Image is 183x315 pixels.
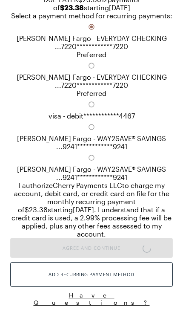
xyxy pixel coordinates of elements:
div: Preferred [10,89,173,97]
button: Add Recurring Payment Method [10,262,173,287]
span: [PERSON_NAME] Fargo - EVERYDAY CHECKING ...7220 [17,73,167,89]
span: [PERSON_NAME] Fargo - WAY2SAVE® SAVINGS ...9241 [17,134,166,150]
button: Have Questions? [10,291,173,306]
div: I authorize Cherry Payments LLC to charge my account, debit card, or credit card on file for the ... [10,181,173,238]
span: Select a payment method for recurring payments: [10,12,173,20]
span: [PERSON_NAME] Fargo - EVERYDAY CHECKING ...7220 [17,34,167,50]
button: Agree and Continue [10,238,173,258]
span: starting [DATE] [84,3,130,12]
b: $23.38 [60,3,84,12]
div: Preferred [10,50,173,58]
span: visa - debit [49,112,83,120]
span: [PERSON_NAME] Fargo - WAY2SAVE® SAVINGS ...9241 [17,165,166,181]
